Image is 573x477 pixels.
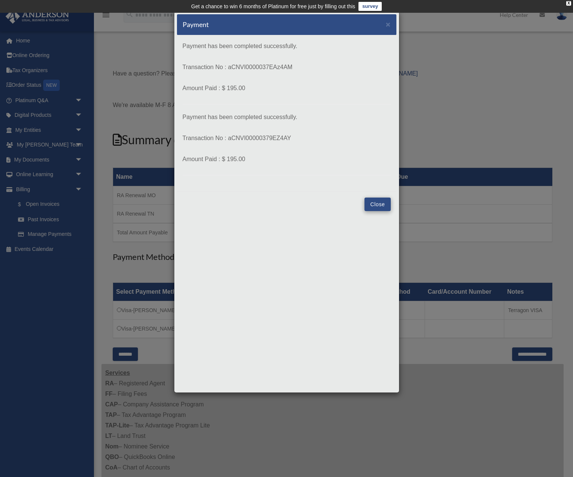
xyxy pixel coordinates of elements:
[364,198,390,211] button: Close
[183,154,391,165] p: Amount Paid : $ 195.00
[183,62,391,72] p: Transaction No : aCNVI0000037EAz4AM
[183,20,209,29] h5: Payment
[183,41,391,51] p: Payment has been completed successfully.
[386,20,391,29] span: ×
[386,20,391,28] button: Close
[183,83,391,94] p: Amount Paid : $ 195.00
[191,2,355,11] div: Get a chance to win 6 months of Platinum for free just by filling out this
[566,1,571,6] div: close
[358,2,382,11] a: survey
[183,112,391,122] p: Payment has been completed successfully.
[183,133,391,143] p: Transaction No : aCNVI00000379EZ4AY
